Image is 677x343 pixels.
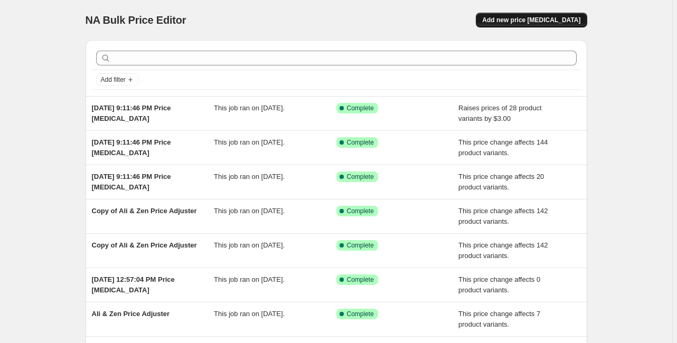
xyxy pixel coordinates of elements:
span: This job ran on [DATE]. [214,138,285,146]
span: This job ran on [DATE]. [214,207,285,215]
span: Add new price [MEDICAL_DATA] [482,16,580,24]
span: Ali & Zen Price Adjuster [92,310,170,318]
span: This job ran on [DATE]. [214,241,285,249]
button: Add new price [MEDICAL_DATA] [476,13,587,27]
span: Add filter [101,75,126,84]
span: Copy of Ali & Zen Price Adjuster [92,241,197,249]
span: This job ran on [DATE]. [214,310,285,318]
span: [DATE] 9:11:46 PM Price [MEDICAL_DATA] [92,104,171,122]
span: This job ran on [DATE]. [214,104,285,112]
span: This price change affects 7 product variants. [458,310,540,328]
span: Complete [347,275,374,284]
span: Copy of Ali & Zen Price Adjuster [92,207,197,215]
span: Raises prices of 28 product variants by $3.00 [458,104,542,122]
span: This price change affects 20 product variants. [458,173,544,191]
span: This price change affects 0 product variants. [458,275,540,294]
span: [DATE] 12:57:04 PM Price [MEDICAL_DATA] [92,275,175,294]
span: This job ran on [DATE]. [214,173,285,180]
span: Complete [347,310,374,318]
span: This price change affects 142 product variants. [458,207,548,225]
span: Complete [347,207,374,215]
span: Complete [347,173,374,181]
span: [DATE] 9:11:46 PM Price [MEDICAL_DATA] [92,138,171,157]
span: NA Bulk Price Editor [86,14,186,26]
span: This price change affects 142 product variants. [458,241,548,260]
span: This job ran on [DATE]. [214,275,285,283]
span: Complete [347,104,374,112]
button: Add filter [96,73,138,86]
span: This price change affects 144 product variants. [458,138,548,157]
span: Complete [347,138,374,147]
span: Complete [347,241,374,250]
span: [DATE] 9:11:46 PM Price [MEDICAL_DATA] [92,173,171,191]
